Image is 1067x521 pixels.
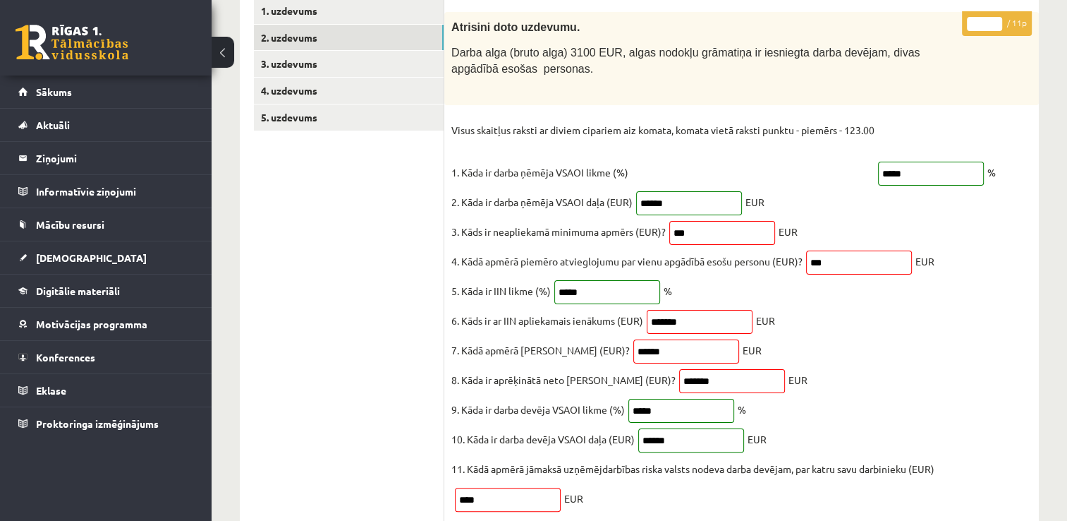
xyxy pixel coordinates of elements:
[18,175,194,208] a: Informatīvie ziņojumi
[16,25,128,60] a: Rīgas 1. Tālmācības vidusskola
[36,285,120,297] span: Digitālie materiāli
[36,384,66,397] span: Eklase
[451,221,666,242] p: 3. Kāds ir neapliekamā minimuma apmērs (EUR)?
[254,25,444,51] a: 2. uzdevums
[18,275,194,307] a: Digitālie materiāli
[36,142,194,174] legend: Ziņojumi
[14,14,563,29] body: Bagātinātā teksta redaktors, wiswyg-editor-47433872730080-1759945173-495
[36,218,104,231] span: Mācību resursi
[36,318,147,330] span: Motivācijas programma
[451,310,643,331] p: 6. Kāds ir ar IIN apliekamais ienākums (EUR)
[36,351,95,364] span: Konferences
[451,47,920,75] span: Darba alga (bruto alga) 3100 EUR, algas nodokļu grāmatiņa ir iesniegta darba devējam, divas apgād...
[18,407,194,440] a: Proktoringa izmēģinājums
[451,280,551,301] p: 5. Kāda ir IIN likme (%)
[36,251,147,264] span: [DEMOGRAPHIC_DATA]
[451,369,676,390] p: 8. Kāda ir aprēķinātā neto [PERSON_NAME] (EUR)?
[254,104,444,131] a: 5. uzdevums
[36,417,159,430] span: Proktoringa izmēģinājums
[18,341,194,373] a: Konferences
[451,399,625,420] p: 9. Kāda ir darba devēja VSAOI likme (%)
[36,175,194,208] legend: Informatīvie ziņojumi
[451,119,874,183] p: Visus skaitļus raksti ar diviem cipariem aiz komata, komata vietā raksti punktu - piemērs - 123.0...
[451,119,1032,512] fieldset: % EUR EUR EUR % EUR EUR EUR % EUR EUR
[36,119,70,131] span: Aktuāli
[18,76,194,108] a: Sākums
[451,458,934,479] p: 11. Kādā apmērā jāmaksā uzņēmējdarbības riska valsts nodeva darba devējam, par katru savu darbini...
[18,308,194,340] a: Motivācijas programma
[18,142,194,174] a: Ziņojumi
[451,340,630,361] p: 7. Kādā apmērā [PERSON_NAME] (EUR)?
[18,208,194,241] a: Mācību resursi
[451,429,635,450] p: 10. Kāda ir darba devēja VSAOI daļa (EUR)
[962,11,1032,36] p: / 11p
[36,85,72,98] span: Sākums
[254,78,444,104] a: 4. uzdevums
[18,109,194,141] a: Aktuāli
[451,21,580,33] span: Atrisini doto uzdevumu.
[18,374,194,407] a: Eklase
[18,241,194,274] a: [DEMOGRAPHIC_DATA]
[451,251,803,272] p: 4. Kādā apmērā piemēro atvieglojumu par vienu apgādībā esošu personu (EUR)?
[254,51,444,77] a: 3. uzdevums
[451,191,633,212] p: 2. Kāda ir darba ņēmēja VSAOI daļa (EUR)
